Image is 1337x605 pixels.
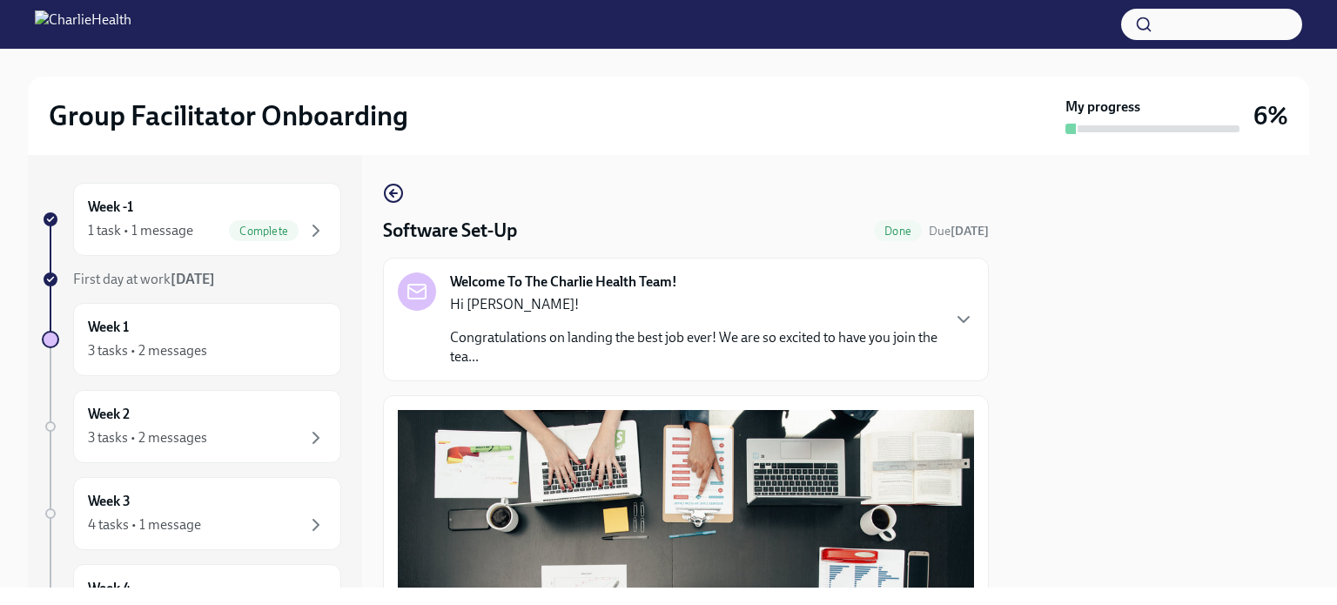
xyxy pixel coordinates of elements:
[42,390,341,463] a: Week 23 tasks • 2 messages
[42,183,341,256] a: Week -11 task • 1 messageComplete
[88,341,207,360] div: 3 tasks • 2 messages
[88,198,133,217] h6: Week -1
[171,271,215,287] strong: [DATE]
[42,477,341,550] a: Week 34 tasks • 1 message
[88,428,207,447] div: 3 tasks • 2 messages
[951,224,989,239] strong: [DATE]
[88,515,201,534] div: 4 tasks • 1 message
[88,221,193,240] div: 1 task • 1 message
[88,492,131,511] h6: Week 3
[42,270,341,289] a: First day at work[DATE]
[73,271,215,287] span: First day at work
[1253,100,1288,131] h3: 6%
[88,579,131,598] h6: Week 4
[88,318,129,337] h6: Week 1
[88,405,130,424] h6: Week 2
[383,218,517,244] h4: Software Set-Up
[42,303,341,376] a: Week 13 tasks • 2 messages
[229,225,299,238] span: Complete
[450,272,677,292] strong: Welcome To The Charlie Health Team!
[1065,97,1140,117] strong: My progress
[49,98,408,133] h2: Group Facilitator Onboarding
[450,295,939,314] p: Hi [PERSON_NAME]!
[874,225,922,238] span: Done
[35,10,131,38] img: CharlieHealth
[450,328,939,366] p: Congratulations on landing the best job ever! We are so excited to have you join the tea...
[929,224,989,239] span: Due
